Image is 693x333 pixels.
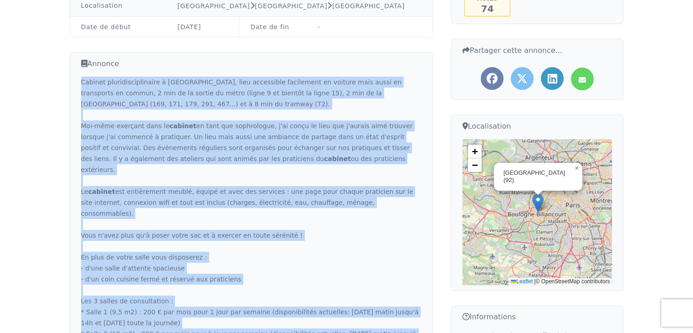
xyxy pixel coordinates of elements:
a: Partager l'annonce sur Twitter [511,67,534,90]
span: − [472,159,478,171]
h3: Localisation [462,120,612,132]
a: Close popup [571,163,582,174]
a: Leaflet [511,278,533,285]
h3: Annonce [81,58,421,69]
h3: Partager cette annonce... [462,45,612,56]
a: Partager l'annonce par mail [571,68,594,90]
img: Marker [532,193,544,212]
strong: cabinet [169,122,196,130]
td: [DATE] [167,17,239,37]
a: [GEOGRAPHIC_DATA] [178,2,250,10]
a: Partager l'annonce sur Facebook [481,67,503,90]
a: Zoom out [468,158,482,172]
span: + [472,146,478,157]
td: - [307,17,432,37]
a: Zoom in [468,145,482,158]
strong: cabinet [88,188,115,195]
td: Date de fin [239,17,307,37]
span: 74 [481,3,494,14]
h3: Informations [462,312,612,323]
span: × [575,164,579,172]
a: Partager l'annonce sur LinkedIn [541,67,564,90]
span: | [534,278,535,285]
td: Date de début [70,17,167,37]
div: [GEOGRAPHIC_DATA] (92) [503,169,571,185]
a: [GEOGRAPHIC_DATA] [332,2,405,10]
strong: cabinet [324,155,351,162]
a: [GEOGRAPHIC_DATA] [255,2,327,10]
div: © OpenStreetMap contributors [508,278,612,286]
